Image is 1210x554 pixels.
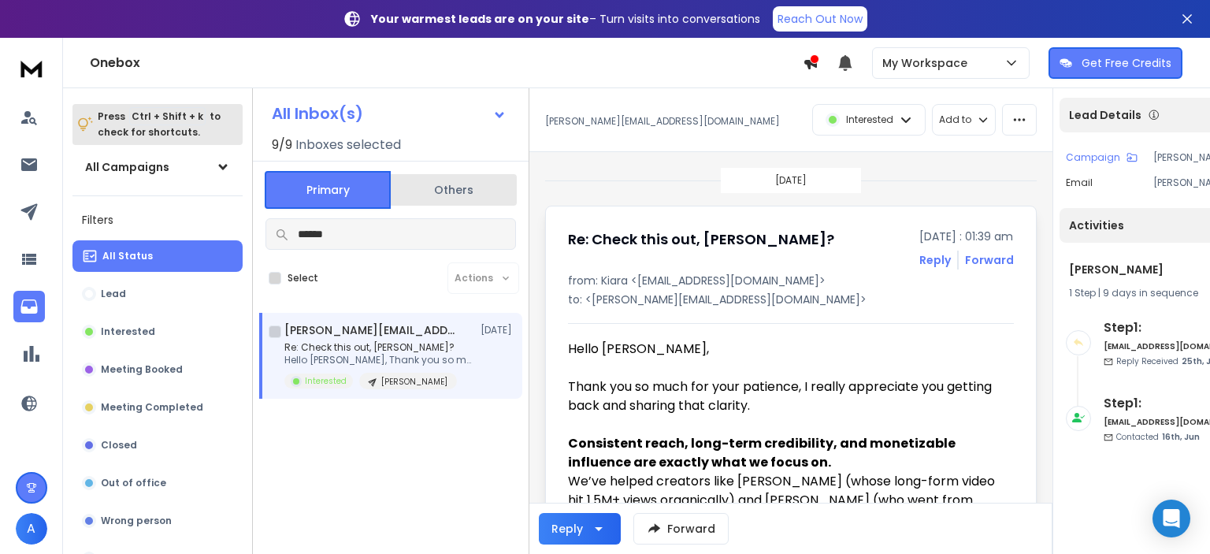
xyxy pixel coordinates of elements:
[98,109,221,140] p: Press to check for shortcuts.
[284,341,473,354] p: Re: Check this out, [PERSON_NAME]?
[391,173,517,207] button: Others
[882,55,974,71] p: My Workspace
[72,354,243,385] button: Meeting Booked
[101,515,172,527] p: Wrong person
[1152,500,1190,537] div: Open Intercom Messenger
[72,505,243,537] button: Wrong person
[16,513,47,545] button: A
[72,467,243,499] button: Out of office
[1116,431,1200,443] p: Contacted
[1082,55,1171,71] p: Get Free Credits
[1066,177,1093,189] p: Email
[259,98,519,129] button: All Inbox(s)
[481,324,516,336] p: [DATE]
[295,136,401,154] h3: Inboxes selected
[568,229,834,251] h1: Re: Check this out, [PERSON_NAME]?
[101,439,137,452] p: Closed
[568,273,1014,288] p: from: Kiara <[EMAIL_ADDRESS][DOMAIN_NAME]>
[72,429,243,461] button: Closed
[265,171,391,209] button: Primary
[72,240,243,272] button: All Status
[919,229,1014,244] p: [DATE] : 01:39 am
[775,174,807,187] p: [DATE]
[72,209,243,231] h3: Filters
[102,250,153,262] p: All Status
[1103,286,1198,299] span: 9 days in sequence
[101,477,166,489] p: Out of office
[568,340,1001,359] div: Hello [PERSON_NAME],
[1069,286,1096,299] span: 1 Step
[939,113,971,126] p: Add to
[633,513,729,545] button: Forward
[16,54,47,83] img: logo
[568,377,1001,415] div: Thank you so much for your patience, I really appreciate you getting back and sharing that clarity.
[965,252,1014,268] div: Forward
[539,513,621,545] button: Reply
[1066,151,1138,164] button: Campaign
[1049,47,1182,79] button: Get Free Credits
[72,278,243,310] button: Lead
[778,11,863,27] p: Reach Out Now
[90,54,803,73] h1: Onebox
[1069,107,1141,123] p: Lead Details
[72,392,243,423] button: Meeting Completed
[305,375,347,387] p: Interested
[371,11,589,27] strong: Your warmest leads are on your site
[551,521,583,537] div: Reply
[101,288,126,300] p: Lead
[101,325,155,338] p: Interested
[101,363,183,376] p: Meeting Booked
[1066,151,1120,164] p: Campaign
[129,107,206,125] span: Ctrl + Shift + k
[919,252,951,268] button: Reply
[371,11,760,27] p: – Turn visits into conversations
[72,316,243,348] button: Interested
[85,159,169,175] h1: All Campaigns
[773,6,867,32] a: Reach Out Now
[568,434,958,471] strong: Consistent reach, long-term credibility, and monetizable influence are exactly what we focus on.
[272,136,292,154] span: 9 / 9
[846,113,893,126] p: Interested
[288,272,318,284] label: Select
[72,151,243,183] button: All Campaigns
[284,322,458,338] h1: [PERSON_NAME][EMAIL_ADDRESS][DOMAIN_NAME]
[568,434,1001,548] div: We’ve helped creators like [PERSON_NAME] (whose long-form video hit 1.5M+ views organically) and ...
[381,376,447,388] p: [PERSON_NAME]
[1162,431,1200,443] span: 16th, Jun
[272,106,363,121] h1: All Inbox(s)
[545,115,780,128] p: [PERSON_NAME][EMAIL_ADDRESS][DOMAIN_NAME]
[568,292,1014,307] p: to: <[PERSON_NAME][EMAIL_ADDRESS][DOMAIN_NAME]>
[284,354,473,366] p: Hello [PERSON_NAME], Thank you so much
[101,401,203,414] p: Meeting Completed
